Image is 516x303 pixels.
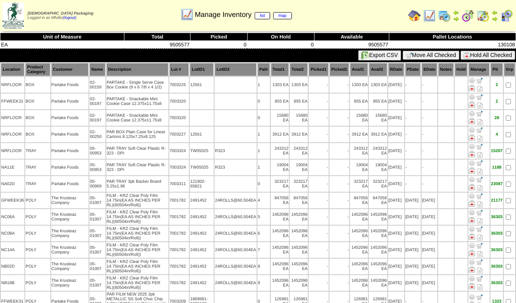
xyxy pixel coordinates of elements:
[25,176,50,192] td: TRAY
[369,176,387,192] td: 323217 EA
[25,77,50,93] td: BOX
[290,226,308,241] td: 1452096 EA
[329,77,349,93] td: -
[169,63,189,76] th: Lot #
[405,160,421,175] td: -
[350,160,368,175] td: 19004 EA
[257,226,270,241] td: 6
[51,143,89,159] td: Partake Foods
[106,242,168,258] td: FILM - KRZ Clear Poly Film 14.75in(EA AS INCHES PER RL)(60504in/Roll))
[477,103,483,108] i: Note
[476,110,483,117] img: Move
[469,143,475,150] img: Adjust
[469,233,475,240] img: Manage Hold
[476,176,483,183] img: Move
[405,110,421,126] td: -
[106,143,168,159] td: PAR TRAY Soft Clear Plastic R-323 - DPI
[369,143,387,159] td: 243312 EA
[477,136,483,141] i: Note
[477,202,483,208] i: Note
[247,33,314,41] th: On Hold
[491,215,503,219] div: 36303
[491,165,503,170] div: 1188
[369,63,387,76] th: Avail2
[350,94,368,109] td: 855 EA
[290,94,308,109] td: 855 EA
[89,110,105,126] td: 02-00197
[350,176,368,192] td: 323217 EA
[271,110,289,126] td: 15680 EA
[476,294,483,300] img: Move
[453,16,459,22] img: arrowright.gif
[405,127,421,142] td: -
[491,132,503,137] div: 4
[1,209,24,225] td: NC06A
[25,160,50,175] td: TRAY
[290,127,308,142] td: 3912 EA
[51,77,89,93] td: Partake Foods
[388,176,404,192] td: [DATE]
[490,63,503,76] th: Plt
[500,9,513,22] img: calendarcustomer.gif
[388,226,404,241] td: [DATE]
[190,176,214,192] td: 121902-65821
[389,33,516,41] th: Pallet Locations
[469,259,475,265] img: Adjust
[491,99,503,104] div: 2
[190,160,214,175] td: TW05025
[1,127,24,142] td: NRFLOOR
[271,143,289,159] td: 243312 EA
[329,63,349,76] th: Picked2
[329,127,349,142] td: -
[215,143,256,159] td: R323
[406,52,412,59] img: cart.gif
[51,226,89,241] td: The Krusteaz Company
[89,242,105,258] td: 05-01007
[25,209,50,225] td: POLY
[309,94,328,109] td: -
[1,242,24,258] td: NC14A
[195,11,292,19] span: Manage Inventory
[329,110,349,126] td: -
[25,127,50,142] td: BOX
[477,86,483,92] i: Note
[329,143,349,159] td: -
[476,127,483,133] img: Move
[350,110,368,126] td: 15680 EA
[405,209,421,225] td: [DATE]
[455,63,468,76] th: Hold
[476,160,483,166] img: Move
[1,160,24,175] td: NA11E
[257,209,270,225] td: 5
[309,226,328,241] td: -
[309,209,328,225] td: -
[329,176,349,192] td: -
[369,127,387,142] td: 3912 EA
[89,77,105,93] td: 02-00159
[491,149,503,153] div: 15207
[469,217,475,223] img: Manage Hold
[388,63,404,76] th: RDate
[469,242,475,249] img: Adjust
[89,94,105,109] td: 02-00197
[469,85,475,91] img: Manage Hold
[476,242,483,249] img: Move
[0,41,124,49] td: EA
[89,127,105,142] td: 02-00250
[190,63,214,76] th: LotID1
[290,193,308,208] td: 847056 EA
[329,209,349,225] td: -
[63,16,76,20] a: (logout)
[271,127,289,142] td: 3912 EA
[422,63,437,76] th: EDate
[464,52,470,59] img: hold.gif
[314,41,389,49] td: 9505577
[477,152,483,158] i: Note
[388,127,404,142] td: [DATE]
[469,77,475,84] img: Adjust
[169,193,189,208] td: 7001782
[1,143,24,159] td: NRFLOOR
[309,193,328,208] td: -
[350,143,368,159] td: 243312 EA
[477,185,483,191] i: Note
